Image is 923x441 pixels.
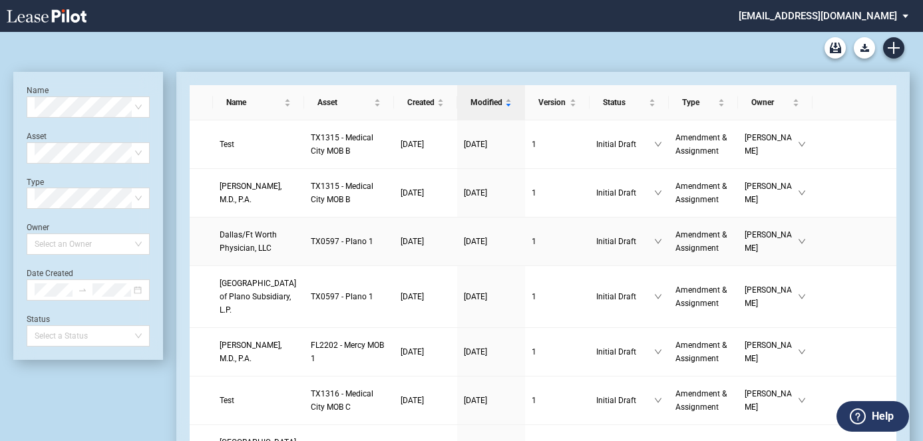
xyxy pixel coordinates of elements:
a: [DATE] [464,235,518,248]
a: 1 [532,186,583,200]
span: Created [407,96,435,109]
span: Dallas/Ft Worth Physician, LLC [220,230,277,253]
span: [DATE] [464,188,487,198]
span: down [798,189,806,197]
md-menu: Download Blank Form List [850,37,879,59]
span: TX0597 - Plano 1 [311,237,373,246]
th: Type [669,85,738,120]
a: Archive [825,37,846,59]
span: Allan N. Shulkin, M.D., P.A. [220,182,281,204]
a: Amendment & Assignment [675,339,731,365]
span: TX1316 - Medical City MOB C [311,389,373,412]
span: down [798,348,806,356]
span: down [654,396,662,404]
span: down [654,189,662,197]
a: [DATE] [464,290,518,303]
label: Owner [27,223,49,232]
a: FL2202 - Mercy MOB 1 [311,339,387,365]
a: [PERSON_NAME], M.D., P.A. [220,180,297,206]
a: TX0597 - Plano 1 [311,235,387,248]
a: Amendment & Assignment [675,131,731,158]
span: Rafael Barrial, M.D., P.A. [220,341,281,363]
a: [DATE] [464,138,518,151]
th: Status [590,85,668,120]
span: Name [226,96,281,109]
span: Owner [751,96,790,109]
span: TX1315 - Medical City MOB B [311,182,373,204]
a: [DATE] [464,345,518,359]
span: 1 [532,396,536,405]
span: [DATE] [464,396,487,405]
span: [PERSON_NAME] [745,180,798,206]
a: [DATE] [464,394,518,407]
span: TX1315 - Medical City MOB B [311,133,373,156]
span: Status [603,96,646,109]
span: [DATE] [401,396,424,405]
a: [DATE] [401,235,451,248]
span: [DATE] [401,140,424,149]
span: Initial Draft [596,290,653,303]
a: 1 [532,235,583,248]
span: [PERSON_NAME] [745,283,798,310]
span: down [654,140,662,148]
a: [DATE] [401,345,451,359]
span: [DATE] [401,237,424,246]
th: Version [525,85,590,120]
a: Amendment & Assignment [675,228,731,255]
span: down [654,293,662,301]
span: to [78,285,87,295]
a: 1 [532,345,583,359]
span: FL2202 - Mercy MOB 1 [311,341,384,363]
span: down [798,237,806,245]
span: Initial Draft [596,235,653,248]
a: TX1315 - Medical City MOB B [311,131,387,158]
span: down [798,140,806,148]
a: Test [220,138,297,151]
span: Initial Draft [596,345,653,359]
span: [DATE] [401,347,424,357]
span: [DATE] [464,140,487,149]
th: Asset [304,85,394,120]
a: [DATE] [401,138,451,151]
span: [PERSON_NAME] [745,131,798,158]
a: Dallas/Ft Worth Physician, LLC [220,228,297,255]
span: 1 [532,140,536,149]
span: Amendment & Assignment [675,341,727,363]
span: [DATE] [464,347,487,357]
a: 1 [532,290,583,303]
span: [PERSON_NAME] [745,228,798,255]
span: swap-right [78,285,87,295]
span: Amendment & Assignment [675,133,727,156]
a: [PERSON_NAME], M.D., P.A. [220,339,297,365]
button: Help [836,401,909,432]
span: [DATE] [464,292,487,301]
span: Initial Draft [596,186,653,200]
label: Name [27,86,49,95]
a: Amendment & Assignment [675,387,731,414]
span: down [798,396,806,404]
a: [DATE] [401,290,451,303]
span: TX0597 - Plano 1 [311,292,373,301]
span: 1 [532,292,536,301]
span: Modified [470,96,502,109]
th: Created [394,85,457,120]
span: Test [220,396,234,405]
a: Create new document [883,37,904,59]
span: down [654,237,662,245]
a: Test [220,394,297,407]
a: TX0597 - Plano 1 [311,290,387,303]
span: down [654,348,662,356]
label: Date Created [27,269,73,278]
a: [DATE] [401,186,451,200]
a: 1 [532,138,583,151]
a: Amendment & Assignment [675,283,731,310]
a: [DATE] [464,186,518,200]
a: TX1315 - Medical City MOB B [311,180,387,206]
span: down [798,293,806,301]
a: [GEOGRAPHIC_DATA] of Plano Subsidiary, L.P. [220,277,297,317]
span: [PERSON_NAME] [745,387,798,414]
span: Amendment & Assignment [675,182,727,204]
span: Initial Draft [596,394,653,407]
a: [DATE] [401,394,451,407]
label: Status [27,315,50,324]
